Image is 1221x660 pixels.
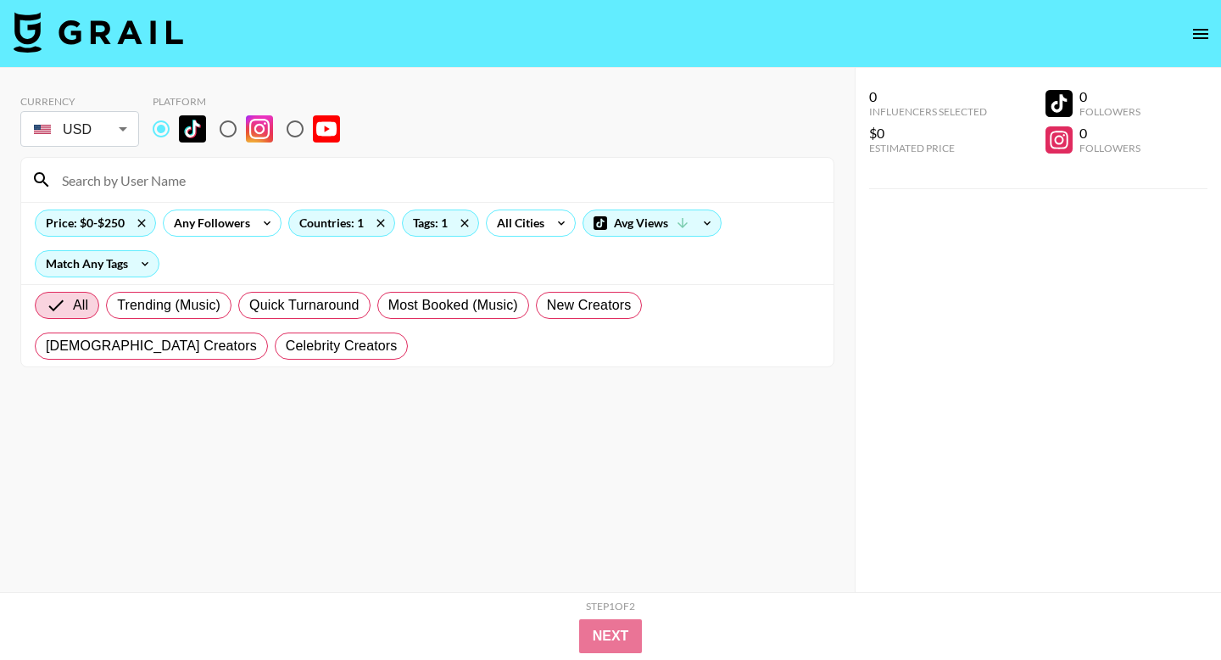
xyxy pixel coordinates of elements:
span: Trending (Music) [117,295,220,316]
div: Avg Views [583,210,721,236]
div: All Cities [487,210,548,236]
div: Currency [20,95,139,108]
div: 0 [869,88,987,105]
div: Followers [1079,142,1140,154]
span: Most Booked (Music) [388,295,518,316]
div: Any Followers [164,210,254,236]
div: Influencers Selected [869,105,987,118]
span: All [73,295,88,316]
div: Step 1 of 2 [586,600,635,612]
div: $0 [869,125,987,142]
span: New Creators [547,295,632,316]
span: Quick Turnaround [249,295,360,316]
div: Price: $0-$250 [36,210,155,236]
img: Instagram [246,115,273,143]
div: Estimated Price [869,142,987,154]
button: Next [579,619,643,653]
div: Platform [153,95,354,108]
div: USD [24,115,136,144]
div: Followers [1079,105,1140,118]
div: Match Any Tags [36,251,159,277]
button: open drawer [1184,17,1218,51]
span: [DEMOGRAPHIC_DATA] Creators [46,336,257,356]
img: YouTube [313,115,340,143]
div: Tags: 1 [403,210,478,236]
img: Grail Talent [14,12,183,53]
div: 0 [1079,125,1140,142]
div: Countries: 1 [289,210,394,236]
img: TikTok [179,115,206,143]
input: Search by User Name [52,166,823,193]
span: Celebrity Creators [286,336,398,356]
div: 0 [1079,88,1140,105]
